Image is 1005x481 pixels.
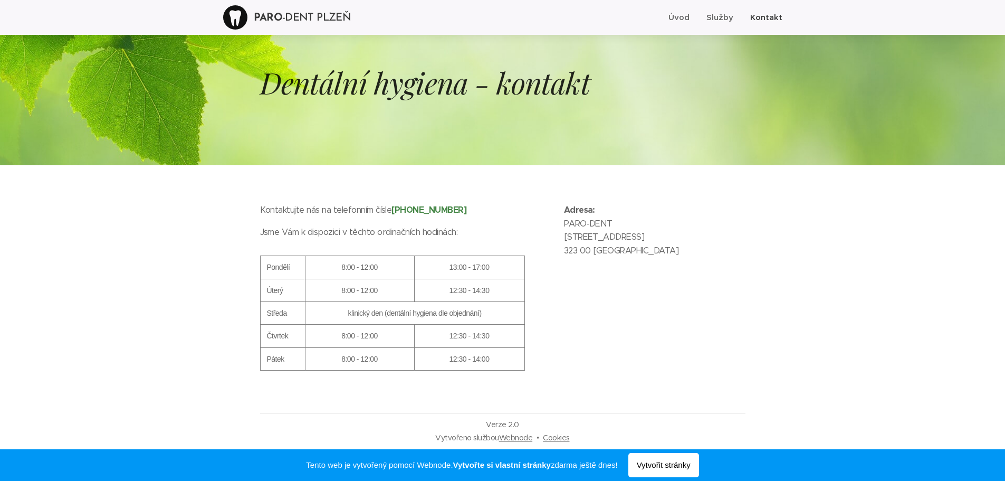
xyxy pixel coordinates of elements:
[414,279,524,301] td: 12:30 - 14:30
[260,225,543,239] p: Jsme Vám k dispozici v těchto ordinačních hodinách:
[414,256,524,279] th: 13:00 - 17:00
[414,347,524,370] td: 12:30 - 14:00
[668,12,690,22] span: Úvod
[499,433,532,442] a: Webnode
[750,12,782,22] span: Kontakt
[305,347,414,370] td: 8:00 - 12:00
[260,301,305,324] td: Středa
[260,279,305,301] td: Úterý
[414,325,524,347] td: 12:30 - 14:30
[305,279,414,301] td: 8:00 - 12:00
[666,4,782,31] ul: Menu
[305,256,414,279] th: 8:00 - 12:00
[260,203,543,225] p: Kontaktujte nás na telefonním čísle
[260,256,305,279] th: Pondělí
[481,418,524,431] span: Verze 2.0
[391,204,466,215] strong: [PHONE_NUMBER]
[260,347,305,370] td: Pátek
[543,433,569,442] a: Cookies
[564,203,745,265] p: PARO-DENT [STREET_ADDRESS] 323 00 [GEOGRAPHIC_DATA]
[564,204,595,215] strong: Adresa:
[305,301,524,324] td: klinický den (dentální hygiena dle objednání)
[223,4,353,31] a: PARO-DENT PLZEŇ
[260,62,590,102] em: Dentální hygiena - kontakt
[435,433,532,442] span: Vytvořeno službou
[706,12,733,22] span: Služby
[260,325,305,347] td: Čtvrtek
[305,325,414,347] td: 8:00 - 12:00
